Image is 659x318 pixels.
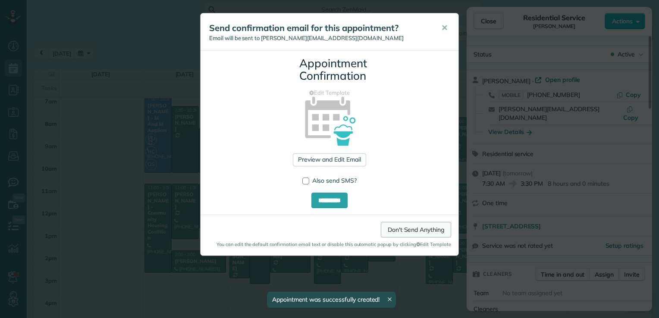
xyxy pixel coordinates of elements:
small: You can edit the default confirmation email text or disable this automatic popup by clicking Edit... [208,241,451,248]
span: Email will be sent to [PERSON_NAME][EMAIL_ADDRESS][DOMAIN_NAME] [209,34,404,41]
a: Preview and Edit Email [293,153,366,166]
h3: Appointment Confirmation [299,57,360,82]
img: appointment_confirmation_icon-141e34405f88b12ade42628e8c248340957700ab75a12ae832a8710e9b578dc5.png [291,81,368,159]
div: Appointment was successfully created! [267,292,396,308]
a: Don't Send Anything [381,222,451,237]
a: Edit Template [207,89,452,97]
h5: Send confirmation email for this appointment? [209,22,429,34]
span: Also send SMS? [312,177,357,184]
span: ✕ [441,23,448,33]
